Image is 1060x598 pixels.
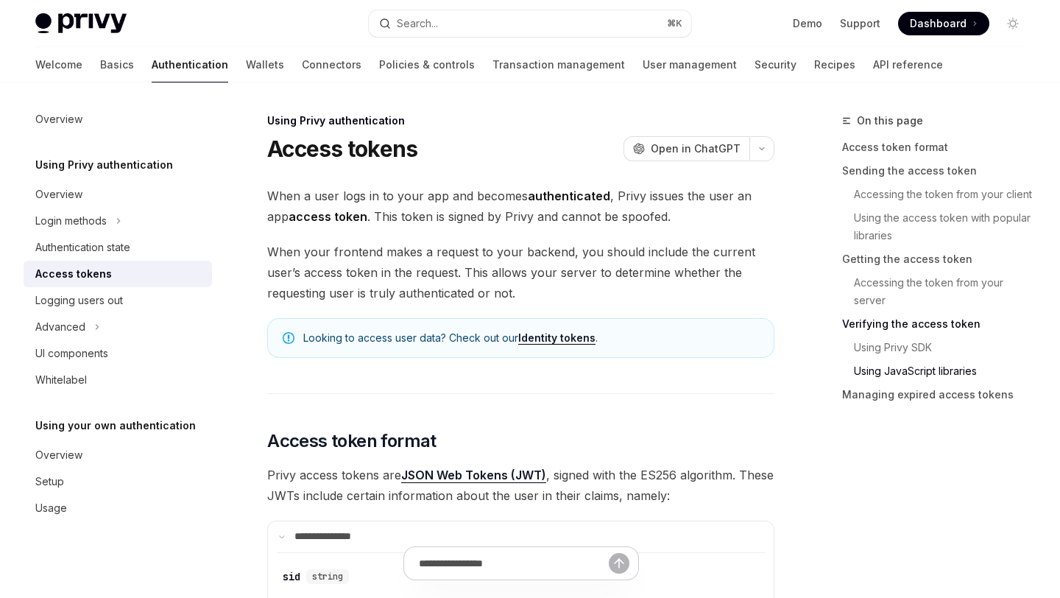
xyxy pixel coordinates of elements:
[24,181,212,208] a: Overview
[267,429,437,453] span: Access token format
[492,47,625,82] a: Transaction management
[369,10,690,37] button: Open search
[267,113,774,128] div: Using Privy authentication
[842,336,1036,359] a: Using Privy SDK
[24,261,212,287] a: Access tokens
[35,156,173,174] h5: Using Privy authentication
[793,16,822,31] a: Demo
[267,465,774,506] span: Privy access tokens are , signed with the ES256 algorithm. These JWTs include certain information...
[35,212,107,230] div: Login methods
[814,47,855,82] a: Recipes
[379,47,475,82] a: Policies & controls
[35,292,123,309] div: Logging users out
[518,331,596,345] a: Identity tokens
[842,271,1036,312] a: Accessing the token from your server
[35,186,82,203] div: Overview
[35,13,127,34] img: light logo
[302,47,361,82] a: Connectors
[842,247,1036,271] a: Getting the access token
[755,47,796,82] a: Security
[35,473,64,490] div: Setup
[246,47,284,82] a: Wallets
[419,547,609,580] input: Ask a question...
[35,47,82,82] a: Welcome
[840,16,880,31] a: Support
[667,18,682,29] span: ⌘ K
[24,367,212,393] a: Whitelabel
[267,242,774,303] span: When your frontend makes a request to your backend, you should include the current user’s access ...
[623,136,749,161] button: Open in ChatGPT
[267,136,417,162] h1: Access tokens
[24,234,212,261] a: Authentication state
[24,442,212,468] a: Overview
[24,208,212,234] button: Toggle Login methods section
[643,47,737,82] a: User management
[842,136,1036,159] a: Access token format
[267,186,774,227] span: When a user logs in to your app and becomes , Privy issues the user an app . This token is signed...
[24,468,212,495] a: Setup
[35,265,112,283] div: Access tokens
[35,371,87,389] div: Whitelabel
[857,112,923,130] span: On this page
[100,47,134,82] a: Basics
[24,106,212,133] a: Overview
[842,312,1036,336] a: Verifying the access token
[283,332,294,344] svg: Note
[35,239,130,256] div: Authentication state
[303,331,759,345] span: Looking to access user data? Check out our .
[842,183,1036,206] a: Accessing the token from your client
[35,499,67,517] div: Usage
[35,110,82,128] div: Overview
[651,141,741,156] span: Open in ChatGPT
[24,287,212,314] a: Logging users out
[842,359,1036,383] a: Using JavaScript libraries
[910,16,967,31] span: Dashboard
[873,47,943,82] a: API reference
[24,340,212,367] a: UI components
[397,15,438,32] div: Search...
[842,159,1036,183] a: Sending the access token
[35,417,196,435] h5: Using your own authentication
[152,47,228,82] a: Authentication
[401,468,546,483] a: JSON Web Tokens (JWT)
[528,189,610,203] strong: authenticated
[1001,12,1025,35] button: Toggle dark mode
[24,314,212,340] button: Toggle Advanced section
[35,345,108,362] div: UI components
[842,383,1036,407] a: Managing expired access tokens
[898,12,989,35] a: Dashboard
[289,209,367,224] strong: access token
[35,446,82,464] div: Overview
[842,206,1036,247] a: Using the access token with popular libraries
[24,495,212,521] a: Usage
[609,553,629,574] button: Send message
[35,318,85,336] div: Advanced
